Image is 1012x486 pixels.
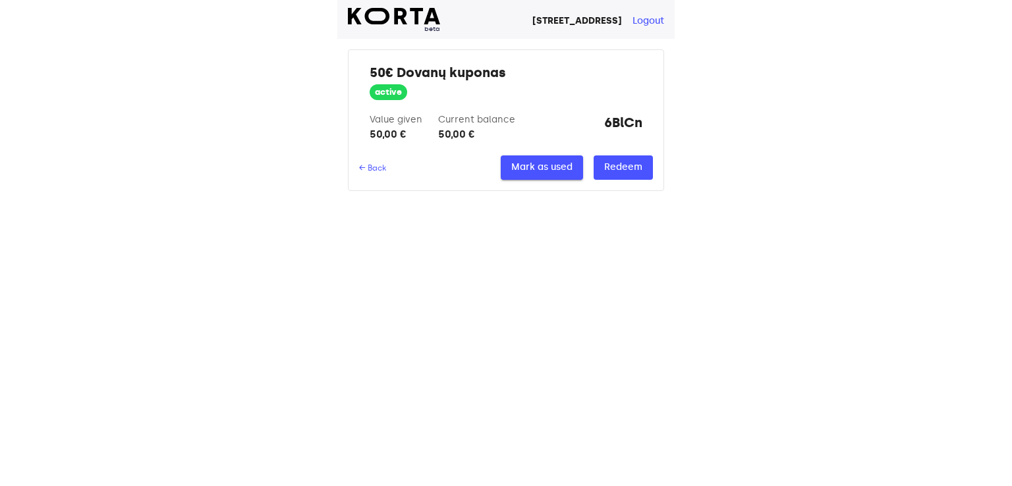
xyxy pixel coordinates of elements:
label: Current balance [438,114,515,125]
span: Redeem [604,159,642,176]
label: Value given [370,114,422,125]
span: Mark as used [511,159,573,176]
span: beta [348,24,440,34]
strong: [STREET_ADDRESS] [532,15,622,26]
h2: 50€ Dovanų kuponas [370,63,642,82]
img: Korta [348,8,440,24]
button: Mark as used [501,155,583,180]
button: Logout [632,14,664,28]
div: ← Back [359,163,386,173]
div: 50,00 € [438,126,515,142]
strong: 6BlCn [604,113,642,142]
button: Redeem [594,155,653,180]
span: active [370,86,407,99]
div: 50,00 € [370,126,422,142]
